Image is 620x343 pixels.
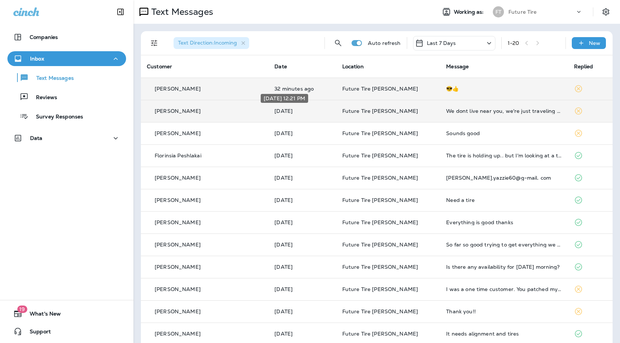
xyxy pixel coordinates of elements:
p: [PERSON_NAME] [155,108,201,114]
button: Text Messages [7,70,126,85]
p: Auto refresh [368,40,401,46]
span: Future Tire [PERSON_NAME] [342,130,418,137]
p: [PERSON_NAME] [155,308,201,314]
div: Thank you!! [446,308,562,314]
p: Oct 2, 2025 07:04 PM [274,153,330,159]
span: Future Tire [PERSON_NAME] [342,197,418,203]
p: Sep 30, 2025 09:51 AM [274,219,330,225]
p: Oct 1, 2025 11:50 AM [274,197,330,203]
span: Date [274,63,287,70]
button: Support [7,324,126,339]
p: Oct 4, 2025 12:21 PM [274,108,330,114]
span: Text Direction : Incoming [178,39,237,46]
button: 19What's New [7,306,126,321]
p: Text Messages [29,75,74,82]
span: Future Tire [PERSON_NAME] [342,308,418,315]
p: Sep 28, 2025 08:25 AM [274,286,330,292]
span: Future Tire [PERSON_NAME] [342,174,418,181]
p: Sep 24, 2025 04:41 PM [274,308,330,314]
p: [PERSON_NAME] [155,219,201,225]
div: Sounds good [446,130,562,136]
button: Reviews [7,89,126,105]
span: Support [22,329,51,337]
span: Working as: [454,9,485,15]
button: Search Messages [331,36,346,50]
p: [PERSON_NAME] [155,197,201,203]
span: What's New [22,311,61,320]
p: [PERSON_NAME] [155,86,201,92]
p: Inbox [30,56,44,62]
button: Companies [7,30,126,45]
div: Everything is good thanks [446,219,562,225]
div: 1 - 20 [508,40,520,46]
p: Oct 6, 2025 08:08 AM [274,86,330,92]
span: Future Tire [PERSON_NAME] [342,241,418,248]
button: Collapse Sidebar [110,4,131,19]
p: [PERSON_NAME] [155,175,201,181]
p: Companies [30,34,58,40]
div: tom.yazzie60@g-mail. com [446,175,562,181]
p: Last 7 Days [427,40,456,46]
button: Settings [599,5,613,19]
p: Sep 24, 2025 09:12 AM [274,331,330,337]
p: Text Messages [148,6,213,17]
p: Sep 30, 2025 08:28 AM [274,242,330,248]
span: Customer [147,63,172,70]
span: Future Tire [PERSON_NAME] [342,286,418,293]
span: Future Tire [PERSON_NAME] [342,264,418,270]
p: Florinsia Peshlakai [155,153,201,159]
div: FT [493,6,504,17]
button: Data [7,131,126,146]
p: Oct 3, 2025 07:18 AM [274,130,330,136]
span: Future Tire [PERSON_NAME] [342,85,418,92]
button: Inbox [7,51,126,66]
span: Future Tire [PERSON_NAME] [342,330,418,337]
p: [PERSON_NAME] [155,286,201,292]
p: [PERSON_NAME] [155,130,201,136]
div: So far so good trying to get everything we need together to finish up [446,242,562,248]
button: Filters [147,36,162,50]
p: Future Tire [508,9,537,15]
div: It needs alignment and tires [446,331,562,337]
div: Need a tire [446,197,562,203]
div: We dont live near you, we're just traveling through. Please remove me from your list. [446,108,562,114]
div: I was a one time customer. You patched my tire and reassured me the one patch would be fine only ... [446,286,562,292]
p: Survey Responses [29,114,83,121]
p: Data [30,135,43,141]
div: 😎👍 [446,86,562,92]
p: Oct 1, 2025 02:06 PM [274,175,330,181]
span: Replied [574,63,593,70]
p: [PERSON_NAME] [155,331,201,337]
span: Location [342,63,364,70]
p: [PERSON_NAME] [155,242,201,248]
div: Text Direction:Incoming [174,37,249,49]
div: The tire is holding up.. but I'm looking at a tire rotation and maybe recheck the engine oil [446,153,562,159]
p: New [589,40,600,46]
span: Future Tire [PERSON_NAME] [342,219,418,226]
div: [DATE] 12:21 PM [261,94,308,103]
p: Sep 29, 2025 01:40 PM [274,264,330,270]
button: Survey Responses [7,108,126,124]
div: Is there any availability for tomorrow morning? [446,264,562,270]
span: 19 [17,306,27,313]
p: Reviews [29,94,57,101]
span: Future Tire [PERSON_NAME] [342,108,418,114]
span: Message [446,63,469,70]
p: [PERSON_NAME] [155,264,201,270]
span: Future Tire [PERSON_NAME] [342,152,418,159]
